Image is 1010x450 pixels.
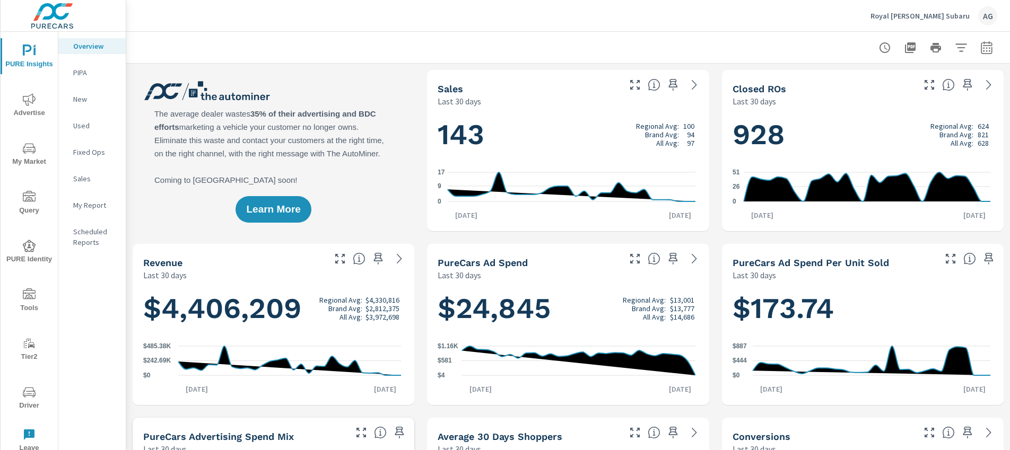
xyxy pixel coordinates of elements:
[670,304,694,313] p: $13,777
[656,139,679,147] p: All Avg:
[733,83,786,94] h5: Closed ROs
[73,94,117,104] p: New
[686,76,703,93] a: See more details in report
[391,250,408,267] a: See more details in report
[648,426,660,439] span: A rolling 30 day total of daily Shoppers on the dealership website, averaged over the selected da...
[178,384,215,394] p: [DATE]
[438,269,481,281] p: Last 30 days
[733,257,889,268] h5: PureCars Ad Spend Per Unit Sold
[73,173,117,184] p: Sales
[370,250,387,267] span: Save this to your personalized report
[930,122,973,130] p: Regional Avg:
[58,224,126,250] div: Scheduled Reports
[978,122,989,130] p: 624
[632,304,666,313] p: Brand Avg:
[58,38,126,54] div: Overview
[626,424,643,441] button: Make Fullscreen
[686,250,703,267] a: See more details in report
[686,424,703,441] a: See more details in report
[58,91,126,107] div: New
[73,67,117,78] p: PIPA
[956,384,993,394] p: [DATE]
[670,313,694,321] p: $14,686
[438,182,441,190] text: 9
[58,171,126,187] div: Sales
[623,296,666,304] p: Regional Avg:
[143,342,171,350] text: $485.38K
[73,147,117,157] p: Fixed Ops
[143,431,294,442] h5: PureCars Advertising Spend Mix
[900,37,921,58] button: "Export Report to PDF"
[921,76,938,93] button: Make Fullscreen
[332,250,349,267] button: Make Fullscreen
[942,426,955,439] span: The number of dealer-specified goals completed by a visitor. [Source: This data is provided by th...
[319,296,362,304] p: Regional Avg:
[143,269,187,281] p: Last 30 days
[939,130,973,139] p: Brand Avg:
[143,290,404,327] h1: $4,406,209
[58,65,126,81] div: PIPA
[438,372,445,379] text: $4
[4,142,55,168] span: My Market
[4,191,55,217] span: Query
[438,95,481,108] p: Last 30 days
[665,76,682,93] span: Save this to your personalized report
[963,252,976,265] span: Average cost of advertising per each vehicle sold at the dealer over the selected date range. The...
[870,11,970,21] p: Royal [PERSON_NAME] Subaru
[942,250,959,267] button: Make Fullscreen
[438,290,698,327] h1: $24,845
[367,384,404,394] p: [DATE]
[58,118,126,134] div: Used
[733,169,740,176] text: 51
[978,130,989,139] p: 821
[733,342,747,350] text: $887
[236,196,311,223] button: Learn More
[438,198,441,205] text: 0
[438,83,463,94] h5: Sales
[925,37,946,58] button: Print Report
[687,130,694,139] p: 94
[143,257,182,268] h5: Revenue
[58,144,126,160] div: Fixed Ops
[733,198,736,205] text: 0
[626,250,643,267] button: Make Fullscreen
[661,384,699,394] p: [DATE]
[951,37,972,58] button: Apply Filters
[73,41,117,51] p: Overview
[959,424,976,441] span: Save this to your personalized report
[365,304,399,313] p: $2,812,375
[733,431,790,442] h5: Conversions
[58,197,126,213] div: My Report
[733,290,993,327] h1: $173.74
[73,200,117,210] p: My Report
[73,120,117,131] p: Used
[438,357,452,365] text: $581
[980,250,997,267] span: Save this to your personalized report
[328,304,362,313] p: Brand Avg:
[744,210,781,220] p: [DATE]
[4,93,55,119] span: Advertise
[73,226,117,248] p: Scheduled Reports
[626,76,643,93] button: Make Fullscreen
[365,296,399,304] p: $4,330,816
[438,431,562,442] h5: Average 30 Days Shoppers
[353,252,365,265] span: Total sales revenue over the selected date range. [Source: This data is sourced from the dealer’s...
[143,357,171,365] text: $242.69K
[448,210,485,220] p: [DATE]
[4,386,55,412] span: Driver
[4,288,55,314] span: Tools
[643,313,666,321] p: All Avg:
[683,122,694,130] p: 100
[980,76,997,93] a: See more details in report
[143,372,151,379] text: $0
[951,139,973,147] p: All Avg:
[921,424,938,441] button: Make Fullscreen
[636,122,679,130] p: Regional Avg:
[438,117,698,153] h1: 143
[733,183,740,190] text: 26
[942,78,955,91] span: Number of Repair Orders Closed by the selected dealership group over the selected time range. [So...
[976,37,997,58] button: Select Date Range
[665,424,682,441] span: Save this to your personalized report
[365,313,399,321] p: $3,972,698
[665,250,682,267] span: Save this to your personalized report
